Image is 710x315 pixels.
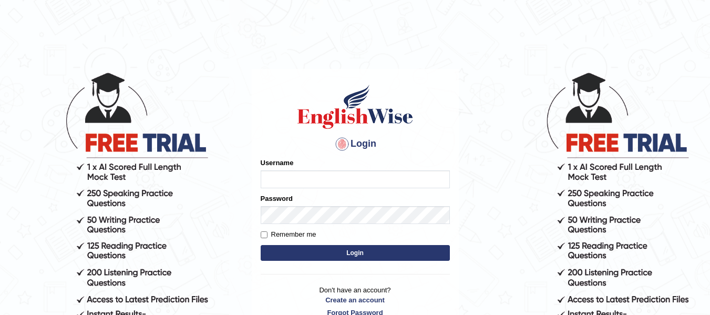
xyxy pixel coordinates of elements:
input: Remember me [261,231,267,238]
label: Password [261,194,293,204]
label: Username [261,158,294,168]
label: Remember me [261,229,316,240]
button: Login [261,245,450,261]
h4: Login [261,136,450,153]
img: Logo of English Wise sign in for intelligent practice with AI [295,83,415,130]
a: Create an account [261,295,450,305]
